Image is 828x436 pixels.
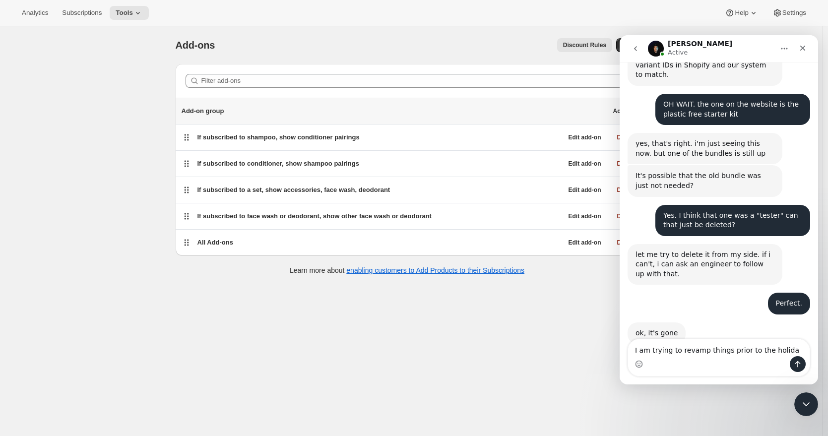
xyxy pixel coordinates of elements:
[563,41,606,49] span: Discount Rules
[176,40,215,51] span: Add-ons
[562,183,607,197] button: Edit add-on
[197,133,360,141] span: If subscribed to shampoo, show conditioner pairings
[568,212,601,220] span: Edit add-on
[611,130,640,144] button: Delete
[201,74,637,88] input: Filter add-ons
[620,35,818,384] iframe: Intercom live chat
[197,160,359,167] span: If subscribed to conditioner, show shampoo pairings
[719,6,764,20] button: Help
[62,9,102,17] span: Subscriptions
[182,106,607,116] p: Add-on group
[766,6,812,20] button: Settings
[562,209,607,223] button: Edit add-on
[22,9,48,17] span: Analytics
[197,186,390,193] span: If subscribed to a set, show accessories, face wash, deodorant
[116,9,133,17] span: Tools
[617,239,635,247] span: Delete
[557,38,612,52] button: Discount Rules
[56,6,108,20] button: Subscriptions
[617,133,635,141] span: Delete
[613,107,635,115] span: Actions
[197,239,233,246] span: All Add-ons
[616,38,646,52] button: Create
[568,186,601,194] span: Edit add-on
[782,9,806,17] span: Settings
[611,183,640,197] button: Delete
[16,6,54,20] button: Analytics
[346,266,524,274] a: enabling customers to Add Products to their Subscriptions
[611,209,640,223] button: Delete
[197,212,432,220] span: If subscribed to face wash or deodorant, show other face wash or deodorant
[568,160,601,168] span: Edit add-on
[794,392,818,416] iframe: Intercom live chat
[607,104,640,118] button: Actions
[562,157,607,171] button: Edit add-on
[611,236,640,249] button: Delete
[568,239,601,247] span: Edit add-on
[735,9,748,17] span: Help
[617,212,635,220] span: Delete
[568,133,601,141] span: Edit add-on
[110,6,149,20] button: Tools
[562,236,607,249] button: Edit add-on
[611,157,640,171] button: Delete
[290,265,524,275] p: Learn more about
[617,160,635,168] span: Delete
[617,186,635,194] span: Delete
[562,130,607,144] button: Edit add-on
